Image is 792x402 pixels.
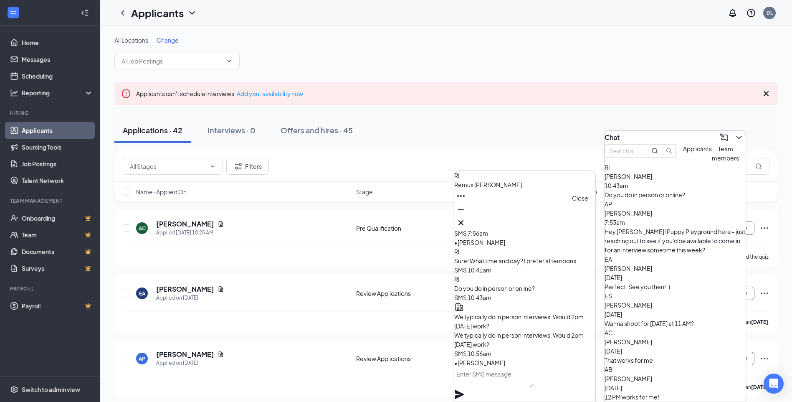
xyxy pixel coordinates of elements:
[187,8,197,18] svg: ChevronDown
[10,109,91,117] div: Hiring
[454,293,595,302] div: SMS 10:43am
[454,189,468,203] button: Ellipses
[605,209,652,217] span: [PERSON_NAME]
[209,163,216,170] svg: ChevronDown
[136,90,303,97] span: Applicants can't schedule interviews.
[605,163,746,172] div: RI
[136,188,187,196] span: Name · Applied On
[764,374,784,394] div: Open Intercom Messenger
[10,385,18,394] svg: Settings
[22,68,93,84] a: Scheduling
[610,146,640,155] input: Search applicant
[454,275,595,284] div: RI
[22,51,93,68] a: Messages
[605,319,746,328] div: Wanna shoot for [DATE] at 11 AM?
[207,125,256,135] div: Interviews · 0
[454,265,595,275] div: SMS 10:41am
[356,289,463,298] div: Review Applications
[81,9,89,17] svg: Collapse
[663,144,676,158] button: search
[759,223,769,233] svg: Ellipses
[454,313,584,330] span: We typically do in person interviews. Would 2pm [DATE] work?
[156,350,214,359] h5: [PERSON_NAME]
[10,89,18,97] svg: Analysis
[22,172,93,189] a: Talent Network
[454,359,505,366] span: • [PERSON_NAME]
[454,389,464,399] svg: Plane
[605,173,652,180] span: [PERSON_NAME]
[454,216,468,229] button: Cross
[456,191,466,201] svg: Ellipses
[156,285,214,294] h5: [PERSON_NAME]
[356,354,463,363] div: Review Applications
[218,351,224,358] svg: Document
[605,356,746,365] div: That works for me
[605,310,622,318] span: [DATE]
[356,224,463,232] div: Pre Qualification
[572,193,588,203] div: Close
[605,365,746,374] div: AB
[22,226,93,243] a: TeamCrown
[22,260,93,277] a: SurveysCrown
[683,145,712,153] span: Applicants
[767,9,773,16] div: DL
[454,257,576,265] span: Sure! What time and day? I prefer afternoons
[454,302,464,312] svg: Company
[139,225,146,232] div: AC
[157,36,179,44] span: Change
[454,171,595,180] div: RI
[454,285,535,292] span: Do you do in person or online?
[131,6,184,20] h1: Applicants
[130,162,206,171] input: All Stages
[751,384,768,390] b: [DATE]
[22,210,93,226] a: OnboardingCrown
[456,218,466,228] svg: Cross
[22,122,93,139] a: Applicants
[651,148,658,154] svg: MagnifyingGlass
[237,90,303,97] a: Add your availability now
[139,290,145,297] div: EA
[139,355,145,362] div: AP
[605,190,746,199] div: Do you do in person or online?
[454,203,468,216] button: Minimize
[605,392,746,402] div: 12 PM works for me!
[454,181,522,188] span: Remus [PERSON_NAME]
[759,354,769,364] svg: Ellipses
[605,199,746,209] div: AP
[605,227,746,254] div: Hey [PERSON_NAME]! Puppy Playground here - just reaching out to see if you'd be available to come...
[156,229,224,237] div: Applied [DATE] 10:25 AM
[605,282,746,291] div: Perfect. See you then! :)
[218,286,224,293] svg: Document
[605,182,628,189] span: 10:43am
[22,155,93,172] a: Job Postings
[746,8,756,18] svg: QuestionInfo
[22,298,93,314] a: PayrollCrown
[22,243,93,260] a: DocumentsCrown
[356,188,373,196] span: Stage
[751,319,768,325] b: [DATE]
[605,384,622,392] span: [DATE]
[10,285,91,292] div: Payroll
[22,89,94,97] div: Reporting
[605,291,746,300] div: ES
[605,254,746,264] div: EA
[233,161,243,171] svg: Filter
[22,385,80,394] div: Switch to admin view
[717,131,731,144] button: ComposeMessage
[605,375,652,382] span: [PERSON_NAME]
[759,288,769,298] svg: Ellipses
[454,331,584,348] span: We typically do in person interviews. Would 2pm [DATE] work?
[712,145,739,162] span: Team members
[454,239,505,246] span: • [PERSON_NAME]
[732,131,746,144] button: ChevronDown
[605,301,652,309] span: [PERSON_NAME]
[663,148,676,154] span: search
[22,139,93,155] a: Sourcing Tools
[605,347,622,355] span: [DATE]
[118,8,128,18] a: ChevronLeft
[605,219,625,226] span: 7:53am
[734,132,744,142] svg: ChevronDown
[156,359,224,367] div: Applied on [DATE]
[454,247,595,256] div: RI
[123,125,182,135] div: Applications · 42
